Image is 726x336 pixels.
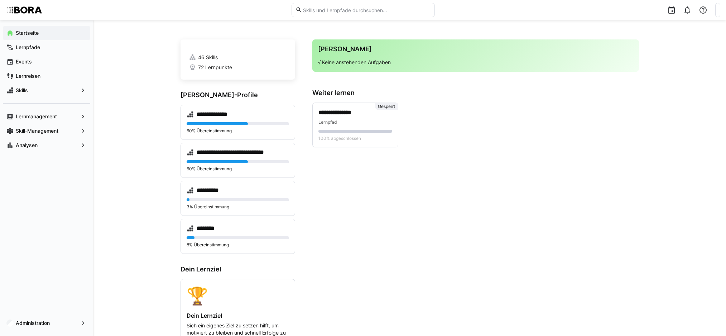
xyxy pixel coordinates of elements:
span: 100% abgeschlossen [318,136,361,141]
h3: [PERSON_NAME] [318,45,633,53]
h3: Dein Lernziel [181,265,295,273]
span: 72 Lernpunkte [198,64,232,71]
div: 🏆 [187,285,289,306]
p: √ Keine anstehenden Aufgaben [318,59,633,66]
span: 46 Skills [198,54,218,61]
h3: Weiter lernen [312,89,639,97]
p: 3% Übereinstimmung [187,204,289,210]
span: Gesperrt [378,104,395,109]
h4: Dein Lernziel [187,312,289,319]
p: 60% Übereinstimmung [187,128,289,134]
span: Lernpfad [318,119,337,125]
p: 60% Übereinstimmung [187,166,289,172]
p: 8% Übereinstimmung [187,242,289,248]
h3: [PERSON_NAME]-Profile [181,91,295,99]
a: 46 Skills [189,54,287,61]
input: Skills und Lernpfade durchsuchen… [302,7,431,13]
